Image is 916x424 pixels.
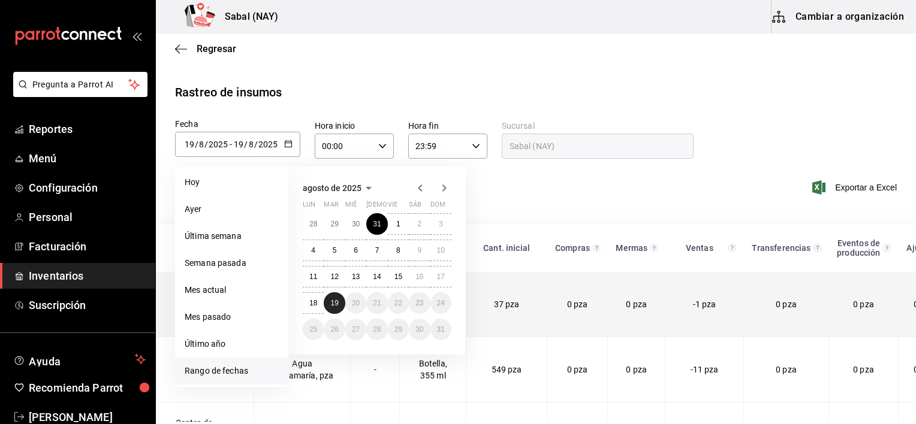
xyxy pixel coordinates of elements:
[388,240,409,261] button: 8 de agosto de 2025
[29,268,146,284] span: Inventarios
[175,169,288,196] li: Hoy
[430,201,445,213] abbr: domingo
[156,272,254,337] td: Centro de almacenamiento Sabal (NAY)
[366,292,387,314] button: 21 de agosto de 2025
[345,292,366,314] button: 20 de agosto de 2025
[373,325,381,334] abbr: 28 de agosto de 2025
[394,325,402,334] abbr: 29 de agosto de 2025
[853,365,874,374] span: 0 pza
[400,337,466,402] td: Botella, 355 ml
[303,213,324,235] button: 28 de julio de 2025
[303,266,324,287] button: 11 de agosto de 2025
[345,319,366,340] button: 27 de agosto de 2025
[373,272,381,281] abbr: 14 de agosto de 2025
[29,297,146,313] span: Suscripción
[437,272,445,281] abbr: 17 de agosto de 2025
[813,243,822,253] svg: Total de presentación del insumo transferido ya sea fuera o dentro de la sucursal en el rango de ...
[492,365,522,374] span: 549 pza
[409,319,430,340] button: 30 de agosto de 2025
[366,213,387,235] button: 31 de julio de 2025
[417,246,421,255] abbr: 9 de agosto de 2025
[776,299,797,309] span: 0 pza
[175,358,288,384] li: Rango de fechas
[324,201,338,213] abbr: martes
[626,365,647,374] span: 0 pza
[351,337,400,402] td: -
[248,140,254,149] input: Month
[567,299,588,309] span: 0 pza
[354,246,358,255] abbr: 6 de agosto de 2025
[388,292,409,314] button: 22 de agosto de 2025
[345,240,366,261] button: 6 de agosto de 2025
[437,299,445,307] abbr: 24 de agosto de 2025
[554,243,590,253] div: Compras
[567,365,588,374] span: 0 pza
[728,243,737,253] svg: Total de presentación del insumo vendido en el rango de fechas seleccionado.
[388,213,409,235] button: 1 de agosto de 2025
[494,299,520,309] span: 37 pza
[417,220,421,228] abbr: 2 de agosto de 2025
[175,119,198,129] span: Fecha
[388,201,397,213] abbr: viernes
[415,299,423,307] abbr: 23 de agosto de 2025
[853,299,874,309] span: 0 pza
[366,266,387,287] button: 14 de agosto de 2025
[303,181,376,195] button: agosto de 2025
[324,266,345,287] button: 12 de agosto de 2025
[836,238,881,258] div: Eventos de producción
[175,277,288,304] li: Mes actual
[409,266,430,287] button: 16 de agosto de 2025
[254,140,258,149] span: /
[303,201,315,213] abbr: lunes
[650,243,658,253] svg: Total de presentación del insumo mermado en el rango de fechas seleccionado.
[258,140,278,149] input: Year
[415,272,423,281] abbr: 16 de agosto de 2025
[409,240,430,261] button: 9 de agosto de 2025
[330,299,338,307] abbr: 19 de agosto de 2025
[303,183,361,193] span: agosto de 2025
[409,201,421,213] abbr: sábado
[208,140,228,149] input: Year
[691,365,719,374] span: -11 pza
[352,220,360,228] abbr: 30 de julio de 2025
[29,380,146,396] span: Recomienda Parrot
[388,266,409,287] button: 15 de agosto de 2025
[309,220,317,228] abbr: 28 de julio de 2025
[309,272,317,281] abbr: 11 de agosto de 2025
[175,250,288,277] li: Semana pasada
[751,243,811,253] div: Transferencias
[430,213,451,235] button: 3 de agosto de 2025
[32,78,129,91] span: Pregunta a Parrot AI
[175,304,288,331] li: Mes pasado
[352,325,360,334] abbr: 27 de agosto de 2025
[366,319,387,340] button: 28 de agosto de 2025
[330,272,338,281] abbr: 12 de agosto de 2025
[373,299,381,307] abbr: 21 de agosto de 2025
[29,121,146,137] span: Reportes
[324,240,345,261] button: 5 de agosto de 2025
[352,272,360,281] abbr: 13 de agosto de 2025
[815,180,897,195] button: Exportar a Excel
[197,43,236,54] span: Regresar
[409,292,430,314] button: 23 de agosto de 2025
[175,196,288,223] li: Ayer
[883,243,891,253] svg: Total de presentación del insumo utilizado en eventos de producción en el rango de fechas selecci...
[309,325,317,334] abbr: 25 de agosto de 2025
[330,325,338,334] abbr: 26 de agosto de 2025
[474,243,540,253] div: Cant. inicial
[396,246,400,255] abbr: 8 de agosto de 2025
[132,31,141,41] button: open_drawer_menu
[615,243,649,253] div: Mermas
[195,140,198,149] span: /
[394,272,402,281] abbr: 15 de agosto de 2025
[244,140,248,149] span: /
[156,337,254,402] td: Centro de almacenamiento Sabal (NAY)
[8,87,147,99] a: Pregunta a Parrot AI
[315,122,394,130] label: Hora inicio
[352,299,360,307] abbr: 20 de agosto de 2025
[388,319,409,340] button: 29 de agosto de 2025
[204,140,208,149] span: /
[366,240,387,261] button: 7 de agosto de 2025
[324,319,345,340] button: 26 de agosto de 2025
